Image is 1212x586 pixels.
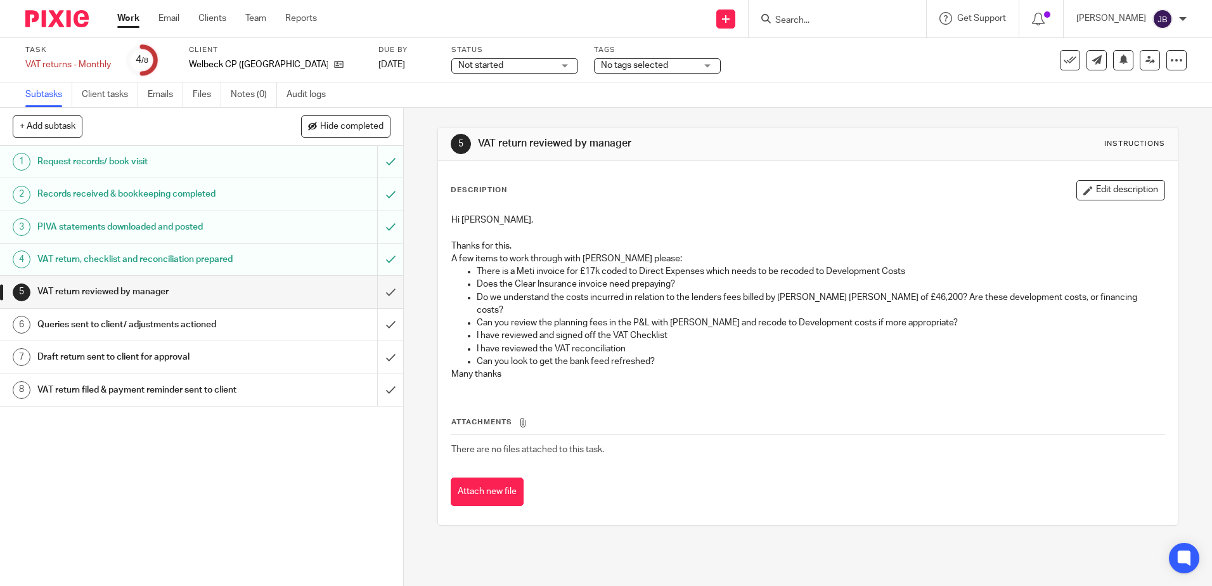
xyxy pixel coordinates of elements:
[25,10,89,27] img: Pixie
[451,419,512,426] span: Attachments
[451,214,1164,226] p: Hi [PERSON_NAME],
[451,368,1164,381] p: Many thanks
[193,82,221,107] a: Files
[25,82,72,107] a: Subtasks
[13,381,30,399] div: 8
[37,218,255,237] h1: PIVA statements downloaded and posted
[13,348,30,366] div: 7
[477,355,1164,368] p: Can you look to get the bank feed refreshed?
[301,115,390,137] button: Hide completed
[477,291,1164,317] p: Do we understand the costs incurred in relation to the lenders fees billed by [PERSON_NAME] [PERS...
[477,265,1164,278] p: There is a Meti invoice for £17k coded to Direct Expenses which needs to be recoded to Developmen...
[136,53,148,67] div: 4
[117,12,139,25] a: Work
[451,478,524,506] button: Attach new file
[13,251,30,268] div: 4
[957,14,1006,23] span: Get Support
[478,137,835,150] h1: VAT return reviewed by manager
[13,316,30,334] div: 6
[37,381,255,400] h1: VAT return filed & payment reminder sent to client
[594,45,721,55] label: Tags
[1152,9,1173,29] img: svg%3E
[477,329,1164,342] p: I have reviewed and signed off the VAT Checklist
[37,315,255,334] h1: Queries sent to client/ adjustments actioned
[13,115,82,137] button: + Add subtask
[189,58,328,71] p: Welbeck CP ([GEOGRAPHIC_DATA]) Ltd
[13,153,30,171] div: 1
[13,283,30,301] div: 5
[287,82,335,107] a: Audit logs
[378,60,405,69] span: [DATE]
[13,186,30,204] div: 2
[451,45,578,55] label: Status
[477,316,1164,329] p: Can you review the planning fees in the P&L with [PERSON_NAME] and recode to Development costs if...
[451,240,1164,252] p: Thanks for this.
[245,12,266,25] a: Team
[158,12,179,25] a: Email
[458,61,503,70] span: Not started
[1076,12,1146,25] p: [PERSON_NAME]
[141,57,148,64] small: /8
[451,134,471,154] div: 5
[378,45,435,55] label: Due by
[231,82,277,107] a: Notes (0)
[477,278,1164,290] p: Does the Clear Insurance invoice need prepaying?
[37,348,255,367] h1: Draft return sent to client for approval
[37,185,255,204] h1: Records received & bookkeeping completed
[1104,139,1165,149] div: Instructions
[198,12,226,25] a: Clients
[477,342,1164,355] p: I have reviewed the VAT reconciliation
[25,58,111,71] div: VAT returns - Monthly
[320,122,384,132] span: Hide completed
[451,445,604,454] span: There are no files attached to this task.
[25,45,111,55] label: Task
[285,12,317,25] a: Reports
[451,185,507,195] p: Description
[774,15,888,27] input: Search
[37,250,255,269] h1: VAT return, checklist and reconciliation prepared
[82,82,138,107] a: Client tasks
[189,45,363,55] label: Client
[13,218,30,236] div: 3
[451,252,1164,265] p: A few items to work through with [PERSON_NAME] please:
[1076,180,1165,200] button: Edit description
[601,61,668,70] span: No tags selected
[37,152,255,171] h1: Request records/ book visit
[148,82,183,107] a: Emails
[37,282,255,301] h1: VAT return reviewed by manager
